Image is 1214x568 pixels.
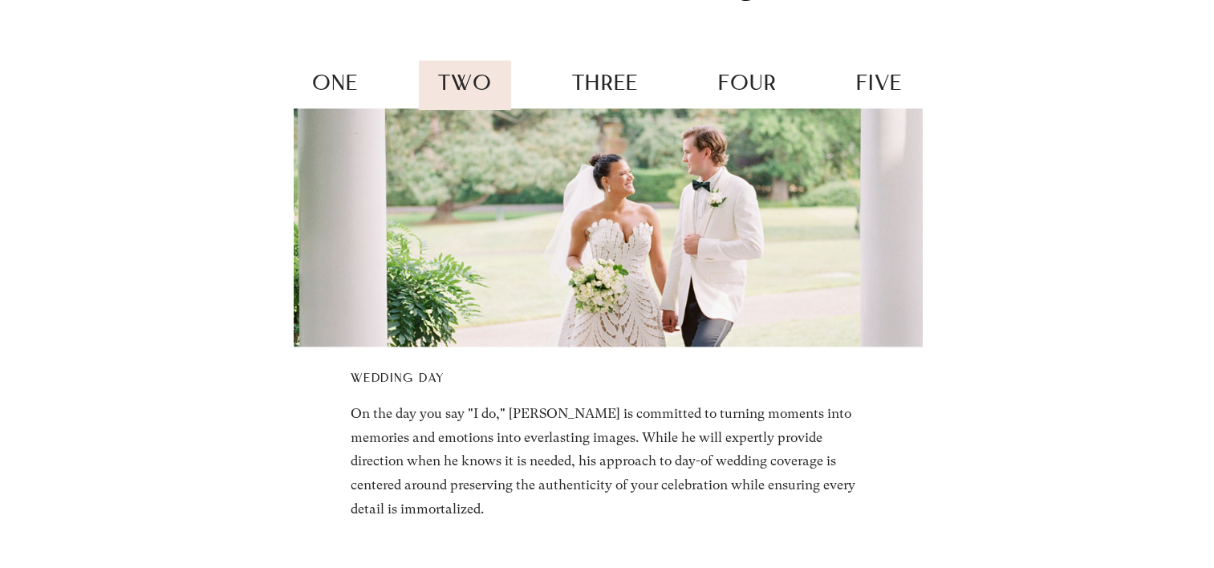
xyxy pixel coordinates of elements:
[856,74,902,95] span: five
[572,74,639,95] span: three
[351,402,872,521] h5: On the day you say "I do," [PERSON_NAME] is committed to turning moments into memories and emotio...
[718,74,777,95] span: four
[438,74,493,95] span: two
[312,74,359,95] span: one
[351,371,872,388] h4: wedding day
